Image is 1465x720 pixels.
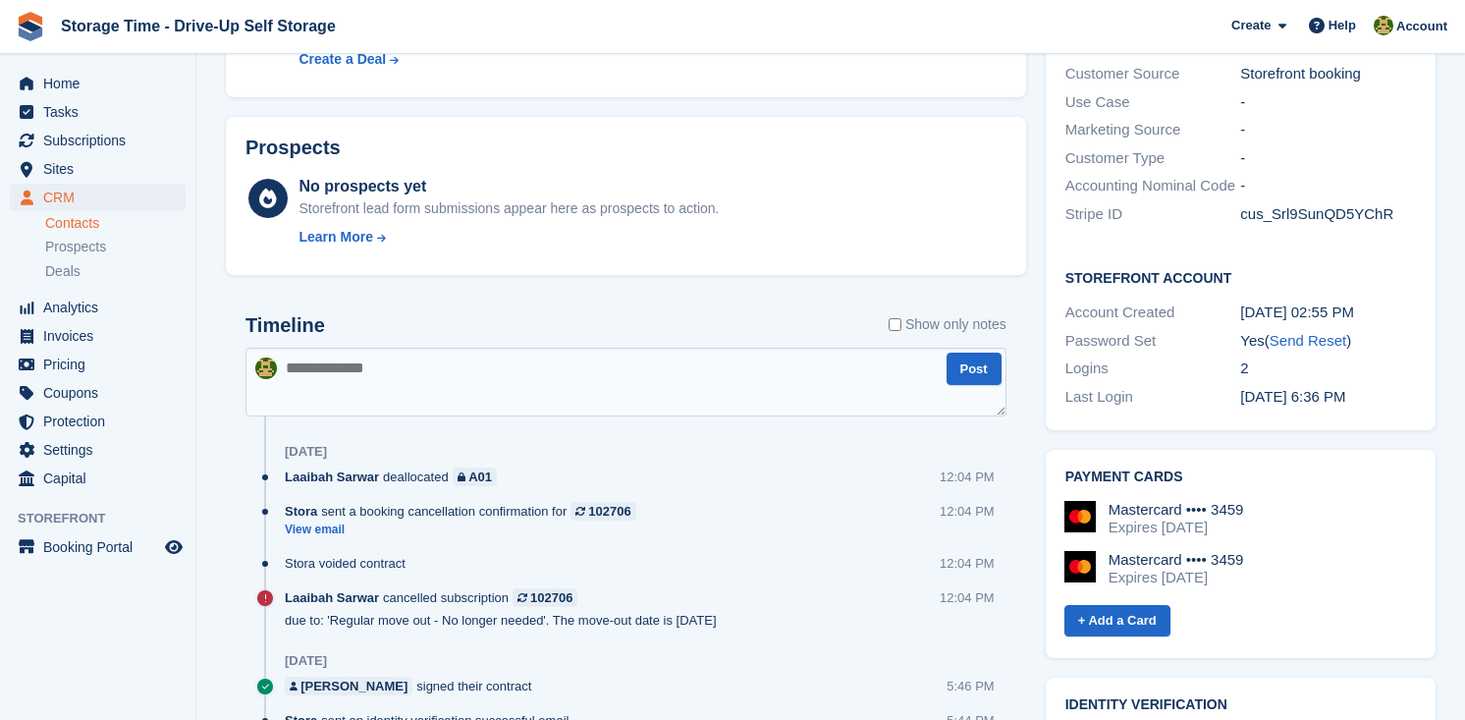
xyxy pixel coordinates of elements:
[43,408,161,435] span: Protection
[1065,697,1416,713] h2: Identity verification
[43,98,161,126] span: Tasks
[570,502,635,521] a: 102706
[255,358,277,379] img: Zain Sarwar
[1240,203,1416,226] div: cus_Srl9SunQD5YChR
[45,261,186,282] a: Deals
[10,436,186,464] a: menu
[940,468,995,486] div: 12:04 PM
[947,353,1002,385] button: Post
[1240,358,1416,380] div: 2
[285,468,379,486] span: Laaibah Sarwar
[245,137,341,159] h2: Prospects
[285,554,415,573] div: Stora voided contract
[43,127,161,154] span: Subscriptions
[43,70,161,97] span: Home
[940,554,995,573] div: 12:04 PM
[10,127,186,154] a: menu
[889,314,901,335] input: Show only notes
[1109,519,1244,536] div: Expires [DATE]
[43,155,161,183] span: Sites
[1065,470,1416,485] h2: Payment cards
[1065,63,1241,85] div: Customer Source
[10,379,186,407] a: menu
[285,522,646,538] a: View email
[18,509,195,528] span: Storefront
[53,10,344,42] a: Storage Time - Drive-Up Self Storage
[1240,302,1416,324] div: [DATE] 02:55 PM
[1240,175,1416,197] div: -
[45,262,81,281] span: Deals
[43,533,161,561] span: Booking Portal
[285,588,940,630] div: cancelled subscription due to: 'Regular move out - No longer needed'. The move-out date is [DATE]
[1065,119,1241,141] div: Marketing Source
[298,198,719,219] div: Storefront lead form submissions appear here as prospects to action.
[285,653,327,669] div: [DATE]
[453,468,497,486] a: A01
[530,588,572,607] div: 102706
[1064,551,1096,582] img: Mastercard Logo
[285,677,541,695] div: signed their contract
[1065,267,1416,287] h2: Storefront Account
[513,588,577,607] a: 102706
[245,314,325,337] h2: Timeline
[43,379,161,407] span: Coupons
[1240,330,1416,353] div: Yes
[1240,63,1416,85] div: Storefront booking
[889,314,1006,335] label: Show only notes
[1065,358,1241,380] div: Logins
[43,322,161,350] span: Invoices
[45,214,186,233] a: Contacts
[45,237,186,257] a: Prospects
[285,502,317,521] span: Stora
[588,502,630,521] div: 102706
[1265,332,1351,349] span: ( )
[285,468,507,486] div: deallocated
[1065,330,1241,353] div: Password Set
[300,677,407,695] div: [PERSON_NAME]
[1329,16,1356,35] span: Help
[10,351,186,378] a: menu
[43,351,161,378] span: Pricing
[1396,17,1447,36] span: Account
[45,238,106,256] span: Prospects
[285,588,379,607] span: Laaibah Sarwar
[1240,37,1304,54] a: Customer
[1109,551,1244,569] div: Mastercard •••• 3459
[298,49,386,70] div: Create a Deal
[1240,91,1416,114] div: -
[1240,147,1416,170] div: -
[940,588,995,607] div: 12:04 PM
[162,535,186,559] a: Preview store
[1064,605,1170,637] a: + Add a Card
[468,468,492,486] div: A01
[298,175,719,198] div: No prospects yet
[1240,119,1416,141] div: -
[43,294,161,321] span: Analytics
[10,70,186,97] a: menu
[298,49,710,70] a: Create a Deal
[1065,175,1241,197] div: Accounting Nominal Code
[940,502,995,521] div: 12:04 PM
[10,294,186,321] a: menu
[1065,147,1241,170] div: Customer Type
[43,436,161,464] span: Settings
[10,465,186,492] a: menu
[285,502,646,521] div: sent a booking cancellation confirmation for
[1270,332,1346,349] a: Send Reset
[1109,501,1244,519] div: Mastercard •••• 3459
[1065,203,1241,226] div: Stripe ID
[43,184,161,211] span: CRM
[1065,302,1241,324] div: Account Created
[1240,388,1345,405] time: 2025-08-14 17:36:38 UTC
[285,444,327,460] div: [DATE]
[1065,386,1241,409] div: Last Login
[298,227,719,248] a: Learn More
[1374,16,1393,35] img: Zain Sarwar
[285,677,412,695] a: [PERSON_NAME]
[10,155,186,183] a: menu
[16,12,45,41] img: stora-icon-8386f47178a22dfd0bd8f6a31ec36ba5ce8667c1dd55bd0f319d3a0aa187defe.svg
[10,408,186,435] a: menu
[1231,16,1271,35] span: Create
[10,533,186,561] a: menu
[947,677,994,695] div: 5:46 PM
